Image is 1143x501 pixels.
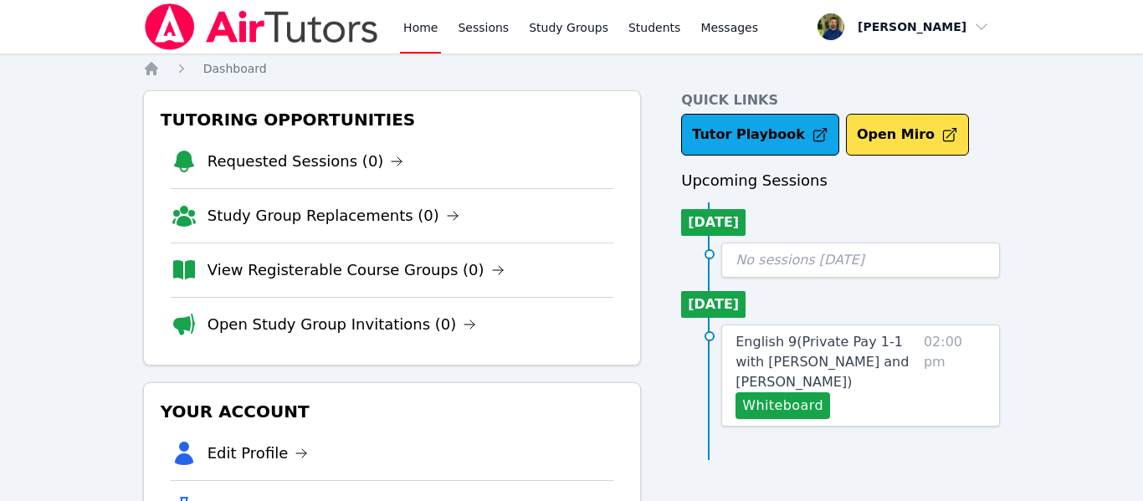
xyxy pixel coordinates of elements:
[208,204,459,227] a: Study Group Replacements (0)
[208,150,404,173] a: Requested Sessions (0)
[681,90,1000,110] h4: Quick Links
[681,169,1000,192] h3: Upcoming Sessions
[208,313,477,336] a: Open Study Group Invitations (0)
[700,19,758,36] span: Messages
[681,291,746,318] li: [DATE]
[143,3,380,50] img: Air Tutors
[203,60,267,77] a: Dashboard
[208,442,309,465] a: Edit Profile
[208,258,505,282] a: View Registerable Course Groups (0)
[736,334,909,390] span: English 9 ( Private Pay 1-1 with [PERSON_NAME] and [PERSON_NAME] )
[157,396,628,427] h3: Your Account
[736,332,917,392] a: English 9(Private Pay 1-1 with [PERSON_NAME] and [PERSON_NAME])
[736,252,864,268] span: No sessions [DATE]
[924,332,986,419] span: 02:00 pm
[736,392,830,419] button: Whiteboard
[157,105,628,135] h3: Tutoring Opportunities
[846,114,969,156] button: Open Miro
[143,60,1001,77] nav: Breadcrumb
[681,114,839,156] a: Tutor Playbook
[203,62,267,75] span: Dashboard
[681,209,746,236] li: [DATE]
